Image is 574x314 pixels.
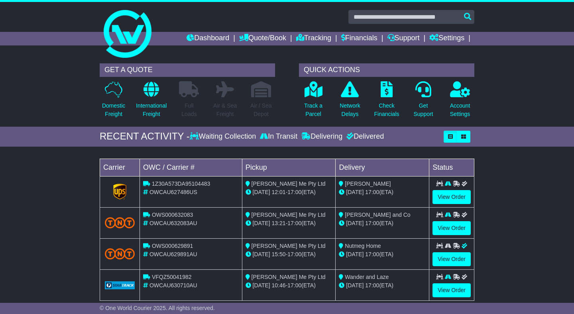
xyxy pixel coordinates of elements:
[252,212,326,218] span: [PERSON_NAME] Me Pty Ltd
[152,274,192,280] span: VFQZ50041982
[258,132,299,141] div: In Transit
[339,81,360,123] a: NetworkDelays
[365,189,379,195] span: 17:00
[287,220,301,226] span: 17:00
[246,219,332,228] div: - (ETA)
[304,102,322,118] p: Track a Parcel
[190,132,258,141] div: Waiting Collection
[296,32,331,45] a: Tracking
[179,102,199,118] p: Full Loads
[346,220,364,226] span: [DATE]
[252,274,326,280] span: [PERSON_NAME] Me Pty Ltd
[339,188,426,196] div: (ETA)
[102,81,126,123] a: DomesticFreight
[253,220,270,226] span: [DATE]
[272,189,286,195] span: 12:01
[149,251,197,257] span: OWCAU629891AU
[100,159,140,176] td: Carrier
[346,189,364,195] span: [DATE]
[100,131,190,142] div: RECENT ACTIVITY -
[187,32,229,45] a: Dashboard
[413,102,433,118] p: Get Support
[299,132,344,141] div: Delivering
[429,32,464,45] a: Settings
[242,159,336,176] td: Pickup
[140,159,242,176] td: OWC / Carrier #
[272,282,286,288] span: 10:46
[105,248,135,259] img: TNT_Domestic.png
[413,81,433,123] a: GetSupport
[152,243,193,249] span: OWS000629891
[345,181,391,187] span: [PERSON_NAME]
[450,102,470,118] p: Account Settings
[152,212,193,218] span: OWS000632083
[252,181,326,187] span: [PERSON_NAME] Me Pty Ltd
[299,63,474,77] div: QUICK ACTIONS
[341,32,377,45] a: Financials
[272,251,286,257] span: 15:50
[432,252,471,266] a: View Order
[105,217,135,228] img: TNT_Domestic.png
[345,274,389,280] span: Wander and Laze
[432,190,471,204] a: View Order
[365,251,379,257] span: 17:00
[304,81,323,123] a: Track aParcel
[136,81,167,123] a: InternationalFreight
[340,102,360,118] p: Network Delays
[339,219,426,228] div: (ETA)
[339,250,426,259] div: (ETA)
[100,63,275,77] div: GET A QUOTE
[336,159,429,176] td: Delivery
[387,32,420,45] a: Support
[246,250,332,259] div: - (ETA)
[239,32,286,45] a: Quote/Book
[149,189,197,195] span: OWCAU627486US
[113,184,127,200] img: GetCarrierServiceLogo
[429,159,474,176] td: Status
[272,220,286,226] span: 13:21
[345,212,410,218] span: [PERSON_NAME] and Co
[250,102,272,118] p: Air / Sea Depot
[345,243,381,249] span: Nutmeg Home
[149,282,197,288] span: OWCAU630710AU
[432,221,471,235] a: View Order
[100,305,215,311] span: © One World Courier 2025. All rights reserved.
[213,102,237,118] p: Air & Sea Freight
[374,102,399,118] p: Check Financials
[344,132,384,141] div: Delivered
[339,281,426,290] div: (ETA)
[246,281,332,290] div: - (ETA)
[287,251,301,257] span: 17:00
[450,81,471,123] a: AccountSettings
[373,81,399,123] a: CheckFinancials
[105,281,135,289] img: GetCarrierServiceLogo
[365,282,379,288] span: 17:00
[246,188,332,196] div: - (ETA)
[252,243,326,249] span: [PERSON_NAME] Me Pty Ltd
[102,102,125,118] p: Domestic Freight
[253,251,270,257] span: [DATE]
[287,282,301,288] span: 17:00
[346,251,364,257] span: [DATE]
[253,189,270,195] span: [DATE]
[432,283,471,297] a: View Order
[253,282,270,288] span: [DATE]
[346,282,364,288] span: [DATE]
[287,189,301,195] span: 17:00
[136,102,167,118] p: International Freight
[149,220,197,226] span: OWCAU632083AU
[365,220,379,226] span: 17:00
[152,181,210,187] span: 1Z30A573DA95104483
